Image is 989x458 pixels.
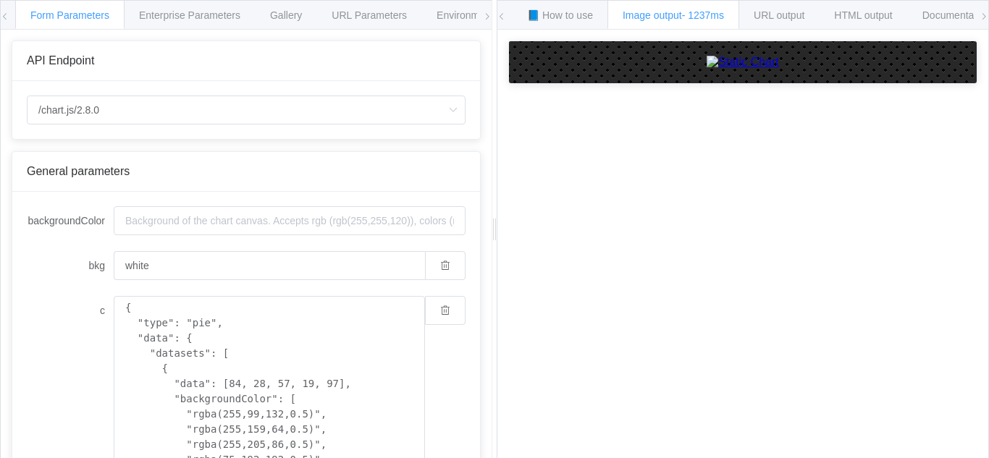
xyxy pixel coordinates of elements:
input: Background of the chart canvas. Accepts rgb (rgb(255,255,120)), colors (red), and url-encoded hex... [114,206,466,235]
span: General parameters [27,165,130,177]
img: Static Chart [707,56,779,69]
label: backgroundColor [27,206,114,235]
label: bkg [27,251,114,280]
span: URL output [754,9,804,21]
span: URL Parameters [332,9,407,21]
label: c [27,296,114,325]
input: Background of the chart canvas. Accepts rgb (rgb(255,255,120)), colors (red), and url-encoded hex... [114,251,425,280]
span: Enterprise Parameters [139,9,240,21]
span: Image output [623,9,724,21]
span: Form Parameters [30,9,109,21]
span: 📘 How to use [527,9,593,21]
span: - 1237ms [682,9,724,21]
span: API Endpoint [27,54,94,67]
span: Environments [437,9,499,21]
input: Select [27,96,466,124]
a: Static Chart [523,56,962,69]
span: HTML output [834,9,892,21]
span: Gallery [270,9,302,21]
